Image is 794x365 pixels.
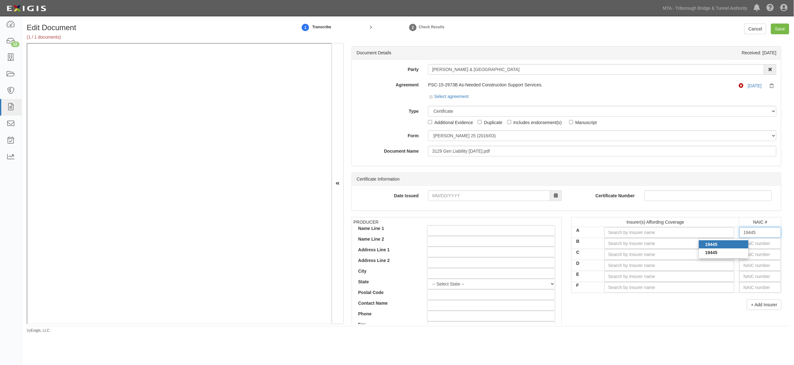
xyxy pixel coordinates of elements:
[352,146,424,154] label: Document Name
[430,94,468,99] a: Select agreement
[705,250,717,255] strong: 19445
[353,279,422,285] label: State
[739,282,781,293] input: NAIC number
[604,282,735,293] input: Search by Insurer name
[27,35,275,40] h5: (1 / 1 documents)
[747,299,781,310] button: + Add Insurer
[742,50,776,56] div: Received: [DATE]
[484,119,502,126] div: Duplicate
[744,24,766,34] a: Cancel
[352,130,424,139] label: Form
[353,289,422,296] label: Postal Code
[739,217,781,227] td: NAIC #
[575,119,597,126] div: Manuscript
[353,311,422,317] label: Phone
[478,120,482,124] input: Duplicate
[352,217,561,344] td: PRODUCER
[434,119,473,126] div: Additional Evidence
[408,20,418,34] a: Check Results
[353,321,422,328] label: Fax
[739,249,781,260] input: NAIC number
[352,173,781,186] div: Certificate Information
[572,271,600,277] label: E
[353,236,422,242] label: Name Line 2
[408,24,418,31] strong: 2
[312,25,331,29] small: Transcribe
[569,120,573,124] input: Manuscript
[353,257,422,264] label: Address Line 2
[660,2,751,14] a: MTA - Triborough Bridge & Tunnel Authority
[428,82,717,88] div: PSC-15-2973B As-Needed Construction Support Services.
[27,24,275,32] h1: Edit Document
[572,260,600,266] label: D
[353,268,422,274] label: City
[572,238,600,244] label: B
[771,24,789,34] input: Save
[352,79,424,88] label: Agreement
[739,84,747,88] i: Non-Compliant
[352,106,424,114] label: Type
[604,271,735,282] input: Search by Insurer name
[571,190,640,199] label: Certificate Number
[739,238,781,249] input: NAIC number
[301,20,310,34] a: 1
[27,328,50,333] small: by
[428,190,550,201] input: MM/DD/YYYY
[739,227,781,238] input: NAIC number
[705,242,717,247] strong: 19445
[513,119,562,126] div: Includes endorsement(s)
[31,328,50,333] a: Exigis, LLC
[572,227,600,233] label: A
[572,249,600,255] label: C
[428,120,432,124] input: Additional Evidence
[5,3,48,14] img: logo-5460c22ac91f19d4615b14bd174203de0afe785f0fc80cf4dbbc73dc1793850b.png
[353,247,422,253] label: Address Line 1
[357,50,392,56] div: Document Details
[767,4,774,12] i: Help Center - Complianz
[352,190,424,199] label: Date Issued
[352,64,424,73] label: Party
[604,227,735,238] input: Search by Insurer name
[301,24,310,31] strong: 1
[604,238,735,249] input: Search by Insurer name
[11,41,19,47] div: 12
[507,120,511,124] input: Includes endorsement(s)
[419,25,445,29] small: Check Results
[604,260,735,271] input: Search by Insurer name
[739,260,781,271] input: NAIC number
[571,217,739,227] td: Insurer(s) Affording Coverage
[604,249,735,260] input: Search by Insurer name
[739,271,781,282] input: NAIC number
[353,225,422,232] label: Name Line 1
[748,83,762,88] a: [DATE]
[572,282,600,288] label: F
[353,300,422,306] label: Contact Name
